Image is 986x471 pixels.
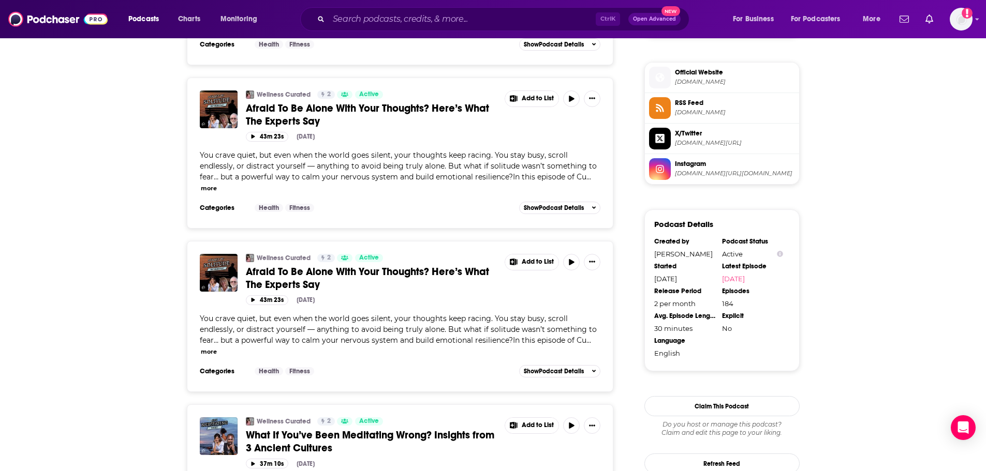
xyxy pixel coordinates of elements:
[722,262,783,270] div: Latest Episode
[522,421,554,429] span: Add to List
[255,204,283,212] a: Health
[675,129,795,138] span: X/Twitter
[200,204,246,212] h3: Categories
[863,12,880,26] span: More
[257,90,311,99] a: Wellness Curated
[355,90,383,99] a: Active
[327,89,331,100] span: 2
[649,67,795,88] a: Official Website[DOMAIN_NAME]
[654,275,715,283] div: [DATE]
[200,254,238,292] img: Afraid To Be Alone With Your Thoughts? Here’s What The Experts Say
[171,11,207,27] a: Charts
[200,150,597,181] span: You crave quiet, but even when the world goes silent, your thoughts keep racing. You stay busy, s...
[310,7,699,31] div: Search podcasts, credits, & more...
[246,265,497,291] a: Afraid To Be Alone With Your Thoughts? Here’s What The Experts Say
[722,287,783,295] div: Episodes
[213,11,271,27] button: open menu
[675,98,795,108] span: RSS Feed
[649,97,795,119] a: RSS Feed[DOMAIN_NAME]
[524,204,584,211] span: Show Podcast Details
[200,367,246,375] h3: Categories
[733,12,774,26] span: For Business
[297,133,315,140] div: [DATE]
[327,253,331,263] span: 2
[201,184,217,193] button: more
[201,347,217,356] button: more
[722,275,783,283] a: [DATE]
[505,418,559,433] button: Show More Button
[675,109,795,116] span: feeds.buzzsprout.com
[524,368,584,375] span: Show Podcast Details
[962,8,973,19] svg: Add a profile image
[722,250,783,258] div: Active
[246,417,254,426] img: Wellness Curated
[654,349,715,357] div: English
[285,204,314,212] a: Fitness
[128,12,159,26] span: Podcasts
[200,90,238,128] img: Afraid To Be Alone With Your Thoughts? Here’s What The Experts Say
[628,13,681,25] button: Open AdvancedNew
[200,417,238,455] img: What If You’ve Been Meditating Wrong? Insights from 3 Ancient Cultures
[784,11,856,27] button: open menu
[329,11,596,27] input: Search podcasts, credits, & more...
[644,420,800,437] div: Claim and edit this page to your liking.
[654,219,713,229] h3: Podcast Details
[220,12,257,26] span: Monitoring
[246,254,254,262] img: Wellness Curated
[317,90,335,99] a: 2
[200,40,246,49] h3: Categories
[121,11,172,27] button: open menu
[584,417,600,434] button: Show More Button
[675,139,795,147] span: twitter.com/WellnessCurated
[327,416,331,427] span: 2
[519,38,601,51] button: ShowPodcast Details
[178,12,200,26] span: Charts
[722,324,783,332] div: No
[586,336,591,345] span: ...
[246,132,288,142] button: 43m 23s
[584,254,600,270] button: Show More Button
[255,367,283,375] a: Health
[522,95,554,102] span: Add to List
[856,11,893,27] button: open menu
[895,10,913,28] a: Show notifications dropdown
[654,299,715,308] div: 2 per month
[644,420,800,429] span: Do you host or manage this podcast?
[246,459,288,468] button: 37m 10s
[524,41,584,48] span: Show Podcast Details
[522,258,554,266] span: Add to List
[519,202,601,214] button: ShowPodcast Details
[246,265,489,291] span: Afraid To Be Alone With Your Thoughts? Here’s What The Experts Say
[654,287,715,295] div: Release Period
[726,11,787,27] button: open menu
[950,8,973,31] img: User Profile
[297,460,315,467] div: [DATE]
[246,429,497,454] a: What If You’ve Been Meditating Wrong? Insights from 3 Ancient Cultures
[297,296,315,303] div: [DATE]
[246,102,497,128] a: Afraid To Be Alone With Your Thoughts? Here’s What The Experts Say
[654,337,715,345] div: Language
[257,254,311,262] a: Wellness Curated
[8,9,108,29] img: Podchaser - Follow, Share and Rate Podcasts
[317,417,335,426] a: 2
[596,12,620,26] span: Ctrl K
[950,8,973,31] button: Show profile menu
[654,312,715,320] div: Avg. Episode Length
[675,170,795,177] span: instagram.com/wellnesscurated.life
[359,416,379,427] span: Active
[661,6,680,16] span: New
[722,312,783,320] div: Explicit
[722,237,783,246] div: Podcast Status
[654,324,715,332] div: 30 minutes
[359,89,379,100] span: Active
[505,254,559,270] button: Show More Button
[654,262,715,270] div: Started
[200,314,597,345] span: You crave quiet, but even when the world goes silent, your thoughts keep racing. You stay busy, s...
[722,299,783,308] div: 184
[355,417,383,426] a: Active
[246,90,254,99] img: Wellness Curated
